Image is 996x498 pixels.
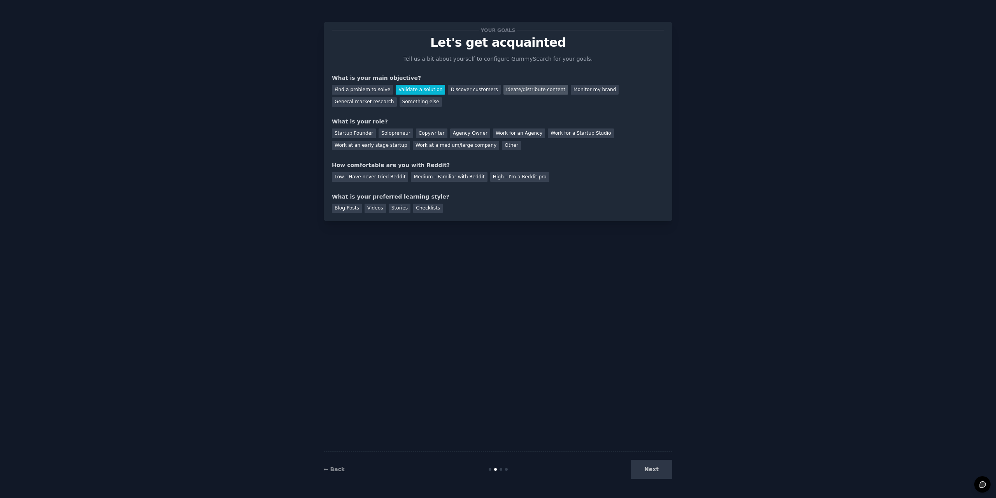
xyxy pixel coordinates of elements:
div: Solopreneur [379,128,413,138]
div: Videos [365,204,386,213]
div: Something else [400,97,442,107]
div: Blog Posts [332,204,362,213]
div: Agency Owner [450,128,490,138]
div: Work at a medium/large company [413,141,499,151]
div: General market research [332,97,397,107]
div: Work for a Startup Studio [548,128,614,138]
div: Find a problem to solve [332,85,393,95]
div: Startup Founder [332,128,376,138]
div: Checklists [413,204,443,213]
p: Let's get acquainted [332,36,664,49]
div: Work for an Agency [493,128,545,138]
div: Medium - Familiar with Reddit [411,172,487,182]
div: High - I'm a Reddit pro [490,172,549,182]
div: What is your role? [332,118,664,126]
div: Work at an early stage startup [332,141,410,151]
div: Monitor my brand [571,85,619,95]
div: What is your preferred learning style? [332,193,664,201]
div: Stories [389,204,410,213]
div: Ideate/distribute content [503,85,568,95]
div: Low - Have never tried Reddit [332,172,408,182]
span: Your goals [479,26,517,34]
a: ← Back [324,466,345,472]
div: Other [502,141,521,151]
div: How comfortable are you with Reddit? [332,161,664,169]
div: Discover customers [448,85,500,95]
div: Copywriter [416,128,447,138]
div: What is your main objective? [332,74,664,82]
p: Tell us a bit about yourself to configure GummySearch for your goals. [400,55,596,63]
div: Validate a solution [396,85,445,95]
